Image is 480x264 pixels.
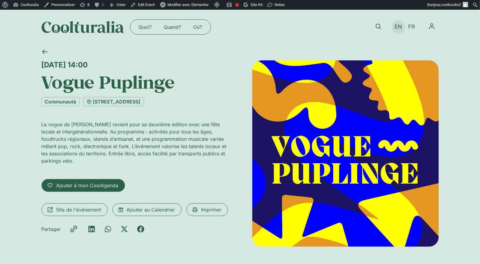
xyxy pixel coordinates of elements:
a: Ajouter au Calendrier [112,203,182,216]
a: Ajouter à mon CoolAgenda [42,179,125,192]
a: [STREET_ADDRESS] [83,97,144,106]
div: Partager sur facebook [137,225,144,233]
span: Site Kit [250,2,263,7]
a: EN [391,22,405,31]
span: Site de l'événement [56,206,101,213]
a: Quoi? [133,22,158,32]
span: coolturalia2 [441,2,461,7]
nav: Menu [425,19,439,33]
span: FR [408,24,415,30]
span: Modifier avec Elementor [167,2,209,7]
div: Partager [42,225,61,233]
a: FR [405,22,418,31]
div: Partager sur linkedin [88,225,95,233]
span: Ajouter au Calendrier [127,206,175,213]
span: Ajouter à mon CoolAgenda [56,182,119,189]
span: Imprimer [201,206,222,213]
div: Expression clé principale non définie [235,3,239,7]
h1: Vogue Puplinge [42,72,228,92]
a: Quand? [158,22,187,32]
nav: Menu [133,22,208,32]
div: [DATE] 14:00 [42,60,228,69]
div: Partager sur whatsapp [104,225,112,233]
a: Imprimer [186,203,228,216]
div: Partager sur x-twitter [121,225,128,233]
a: Où? [187,22,208,32]
span: EN [394,24,402,30]
a: Site de l'événement [42,203,108,216]
a: Communauté [42,97,80,106]
p: La vogue de [PERSON_NAME] revient pour sa deuxième édition avec une fête locale et intergénératio... [42,121,228,164]
button: Permuter le menu [425,19,439,33]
